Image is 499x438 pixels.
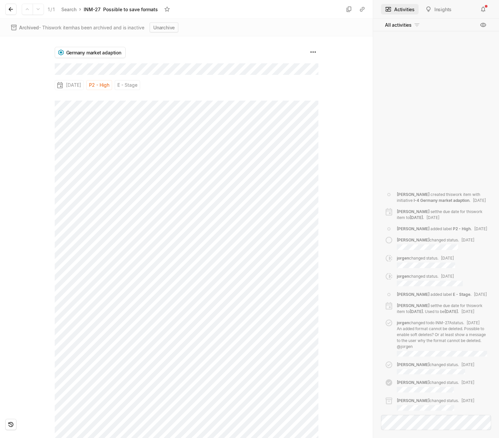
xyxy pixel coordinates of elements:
[55,80,84,90] button: [DATE]
[441,256,454,261] span: [DATE]
[381,20,424,30] button: All activities
[397,255,455,268] div: changed status .
[397,398,429,403] span: [PERSON_NAME]
[381,4,419,15] button: Activities
[397,320,409,325] span: jorgen
[48,6,55,13] div: 1 1
[426,215,439,220] span: [DATE]
[397,256,409,261] span: jorgen
[421,4,455,15] button: Insights
[467,320,480,325] span: [DATE]
[453,226,471,231] span: P2 - High
[55,47,126,58] button: Germany market adaption
[60,5,78,14] a: Search
[461,362,474,367] span: [DATE]
[89,80,109,90] span: P2 - High
[397,292,429,297] span: [PERSON_NAME]
[397,362,474,375] div: changed status .
[461,380,474,385] span: [DATE]
[385,21,412,28] span: All activities
[79,6,81,13] div: ›
[461,398,474,403] span: [DATE]
[66,49,121,56] span: Germany market adaption
[397,326,487,350] p: An added format cannot be deleted. Possible to enable soft deletes? Or at least show a message to...
[397,192,429,197] span: [PERSON_NAME]
[397,303,487,315] div: set the due date for this work item to . Used to be .
[103,6,158,13] div: Possible to save formats
[397,292,487,297] div: added label .
[397,237,474,250] div: changed status .
[19,25,39,30] span: Archived
[414,198,469,203] span: I-4 Germany market adaption
[50,7,52,12] span: /
[117,80,137,90] span: E - Stage
[410,215,423,220] span: [DATE]
[19,24,144,31] span: - This work item has been archived and is inactive
[397,380,429,385] span: [PERSON_NAME]
[84,6,101,13] div: INM-27
[397,380,474,392] div: changed status .
[397,303,429,308] span: [PERSON_NAME]
[397,398,474,411] div: changed status .
[410,309,423,314] span: [DATE]
[397,362,429,367] span: [PERSON_NAME]
[397,226,487,232] div: added label .
[453,292,470,297] span: E - Stage
[397,192,487,203] div: created this work item with initiative .
[397,209,429,214] span: [PERSON_NAME]
[461,237,474,242] span: [DATE]
[397,226,429,231] span: [PERSON_NAME]
[397,273,463,286] div: changed status .
[397,274,409,279] span: jorgen
[441,274,454,279] span: [DATE]
[461,309,474,314] span: [DATE]
[397,237,429,242] span: [PERSON_NAME]
[397,320,487,357] div: changed todo INM-27A status.
[473,198,486,203] span: [DATE]
[445,309,458,314] span: [DATE]
[150,22,178,32] button: Unarchive
[397,209,487,221] div: set the due date for this work item to .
